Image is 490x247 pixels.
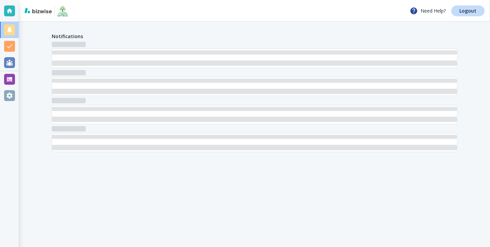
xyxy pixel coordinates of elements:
[451,5,485,16] a: Logout
[410,7,446,15] p: Need Help?
[58,5,68,16] img: JJ Planter & Middle Mission Writing & Consulting
[52,33,83,40] h4: Notifications
[24,8,52,13] img: bizwise
[459,9,476,13] p: Logout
